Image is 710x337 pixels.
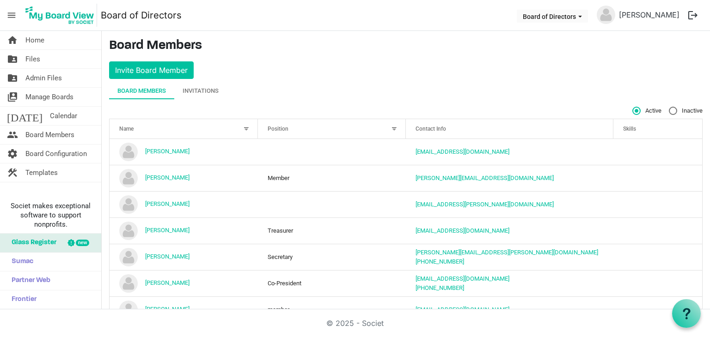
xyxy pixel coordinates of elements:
[23,4,101,27] a: My Board View Logo
[416,148,509,155] a: [EMAIL_ADDRESS][DOMAIN_NAME]
[416,284,464,291] a: [PHONE_NUMBER]
[25,69,62,87] span: Admin Files
[119,169,138,187] img: no-profile-picture.svg
[119,126,134,132] span: Name
[613,165,702,191] td: is template cell column header Skills
[109,38,703,54] h3: Board Members
[76,240,89,246] div: new
[117,86,166,96] div: Board Members
[406,270,613,296] td: cindybastian2@gmail.com816-853-2088 is template cell column header Contact Info
[7,144,18,163] span: settings
[7,271,50,290] span: Partner Web
[7,253,33,271] span: Sumac
[406,139,613,165] td: alisonlong777@gmail.com is template cell column header Contact Info
[416,227,509,234] a: [EMAIL_ADDRESS][DOMAIN_NAME]
[406,217,613,244] td: annmcook63@gmail.com is template cell column header Contact Info
[258,270,406,296] td: Co-President column header Position
[268,126,288,132] span: Position
[416,126,446,132] span: Contact Info
[597,6,615,24] img: no-profile-picture.svg
[119,274,138,293] img: no-profile-picture.svg
[7,234,56,252] span: Glass Register
[416,249,598,256] a: [PERSON_NAME][EMAIL_ADDRESS][PERSON_NAME][DOMAIN_NAME]
[623,126,636,132] span: Skills
[613,139,702,165] td: is template cell column header Skills
[110,270,258,296] td: Cindy Bastian is template cell column header Name
[683,6,703,25] button: logout
[25,126,74,144] span: Board Members
[7,31,18,49] span: home
[669,107,703,115] span: Inactive
[517,10,588,23] button: Board of Directors dropdownbutton
[7,69,18,87] span: folder_shared
[416,175,554,181] a: [PERSON_NAME][EMAIL_ADDRESS][DOMAIN_NAME]
[25,88,73,106] span: Manage Boards
[119,222,138,240] img: no-profile-picture.svg
[613,296,702,323] td: is template cell column header Skills
[110,191,258,217] td: Amber Tumminia is template cell column header Name
[7,126,18,144] span: people
[145,200,190,207] a: [PERSON_NAME]
[101,6,182,24] a: Board of Directors
[7,163,18,182] span: construction
[110,165,258,191] td: Amanda Benson-Davis is template cell column header Name
[119,248,138,266] img: no-profile-picture.svg
[613,191,702,217] td: is template cell column header Skills
[632,107,661,115] span: Active
[406,296,613,323] td: dawnafoy@gmail.com is template cell column header Contact Info
[416,306,509,313] a: [EMAIL_ADDRESS][DOMAIN_NAME]
[416,275,509,282] a: [EMAIL_ADDRESS][DOMAIN_NAME]
[4,201,97,229] span: Societ makes exceptional software to support nonprofits.
[25,163,58,182] span: Templates
[7,290,37,309] span: Frontier
[50,107,77,125] span: Calendar
[110,217,258,244] td: Ann Cook is template cell column header Name
[145,279,190,286] a: [PERSON_NAME]
[7,50,18,68] span: folder_shared
[258,296,406,323] td: member column header Position
[258,139,406,165] td: column header Position
[258,165,406,191] td: Member column header Position
[145,148,190,155] a: [PERSON_NAME]
[416,201,554,208] a: [EMAIL_ADDRESS][PERSON_NAME][DOMAIN_NAME]
[416,258,464,265] a: [PHONE_NUMBER]
[613,217,702,244] td: is template cell column header Skills
[326,319,384,328] a: © 2025 - Societ
[258,191,406,217] td: column header Position
[613,244,702,270] td: is template cell column header Skills
[25,31,44,49] span: Home
[613,270,702,296] td: is template cell column header Skills
[119,143,138,161] img: no-profile-picture.svg
[7,107,43,125] span: [DATE]
[183,86,219,96] div: Invitations
[258,244,406,270] td: Secretary column header Position
[145,306,190,313] a: [PERSON_NAME]
[145,253,190,260] a: [PERSON_NAME]
[25,50,40,68] span: Files
[406,244,613,270] td: cathy.ferguson@att.net(816) 807-6502 is template cell column header Contact Info
[109,61,194,79] button: Invite Board Member
[119,301,138,319] img: no-profile-picture.svg
[406,165,613,191] td: benson-davis@danacole.com is template cell column header Contact Info
[145,227,190,234] a: [PERSON_NAME]
[258,217,406,244] td: Treasurer column header Position
[25,144,87,163] span: Board Configuration
[110,139,258,165] td: Alison Long is template cell column header Name
[406,191,613,217] td: amber.tumminia@grandviewc4.net is template cell column header Contact Info
[7,88,18,106] span: switch_account
[109,83,703,99] div: tab-header
[110,244,258,270] td: Cathy Ferguson is template cell column header Name
[23,4,97,27] img: My Board View Logo
[145,174,190,181] a: [PERSON_NAME]
[3,6,20,24] span: menu
[110,296,258,323] td: Dawn Foy is template cell column header Name
[615,6,683,24] a: [PERSON_NAME]
[119,195,138,214] img: no-profile-picture.svg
